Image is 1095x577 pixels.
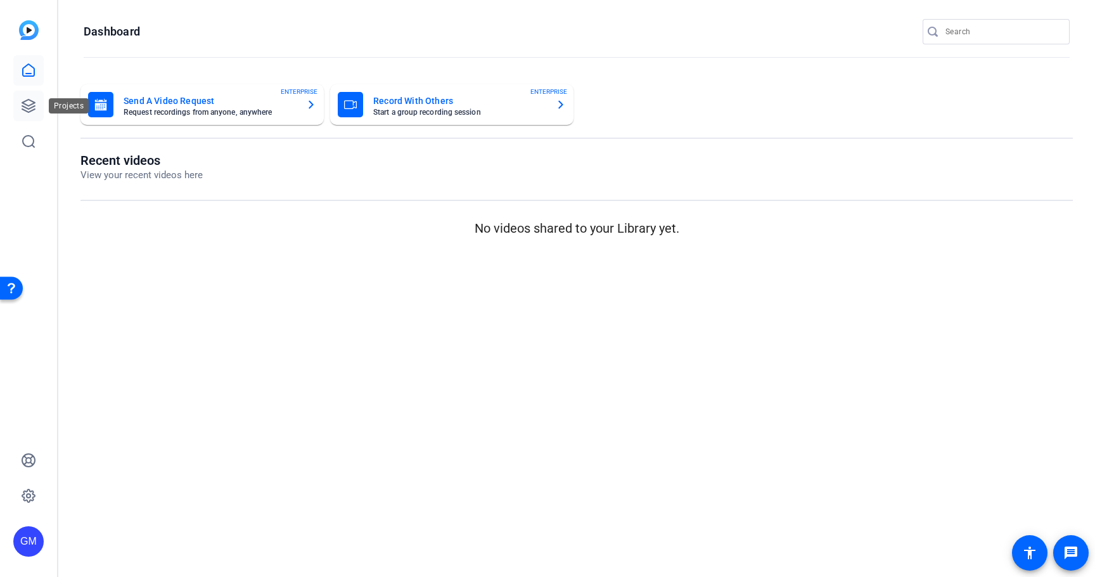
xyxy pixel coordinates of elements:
[49,98,89,113] div: Projects
[13,526,44,557] div: GM
[373,108,546,116] mat-card-subtitle: Start a group recording session
[80,168,203,183] p: View your recent videos here
[945,24,1060,39] input: Search
[330,84,573,125] button: Record With OthersStart a group recording sessionENTERPRISE
[124,108,296,116] mat-card-subtitle: Request recordings from anyone, anywhere
[80,84,324,125] button: Send A Video RequestRequest recordings from anyone, anywhereENTERPRISE
[373,93,546,108] mat-card-title: Record With Others
[1022,545,1037,561] mat-icon: accessibility
[80,219,1073,238] p: No videos shared to your Library yet.
[1063,545,1079,561] mat-icon: message
[19,20,39,40] img: blue-gradient.svg
[281,87,317,96] span: ENTERPRISE
[80,153,203,168] h1: Recent videos
[124,93,296,108] mat-card-title: Send A Video Request
[84,24,140,39] h1: Dashboard
[530,87,567,96] span: ENTERPRISE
